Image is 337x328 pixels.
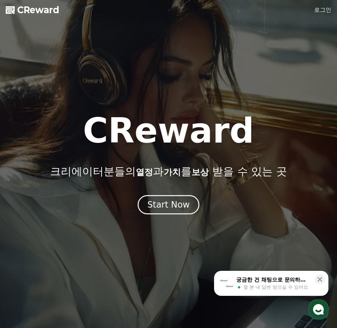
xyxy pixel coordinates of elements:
[138,195,199,214] button: Start Now
[192,167,209,177] span: 보상
[164,167,181,177] span: 가치
[147,199,190,210] div: Start Now
[136,167,153,177] span: 열정
[83,114,254,148] h1: CReward
[314,6,331,14] a: 로그인
[17,4,59,16] span: CReward
[6,4,59,16] a: CReward
[138,202,199,209] a: Start Now
[50,165,287,178] p: 크리에이터분들의 과 를 받을 수 있는 곳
